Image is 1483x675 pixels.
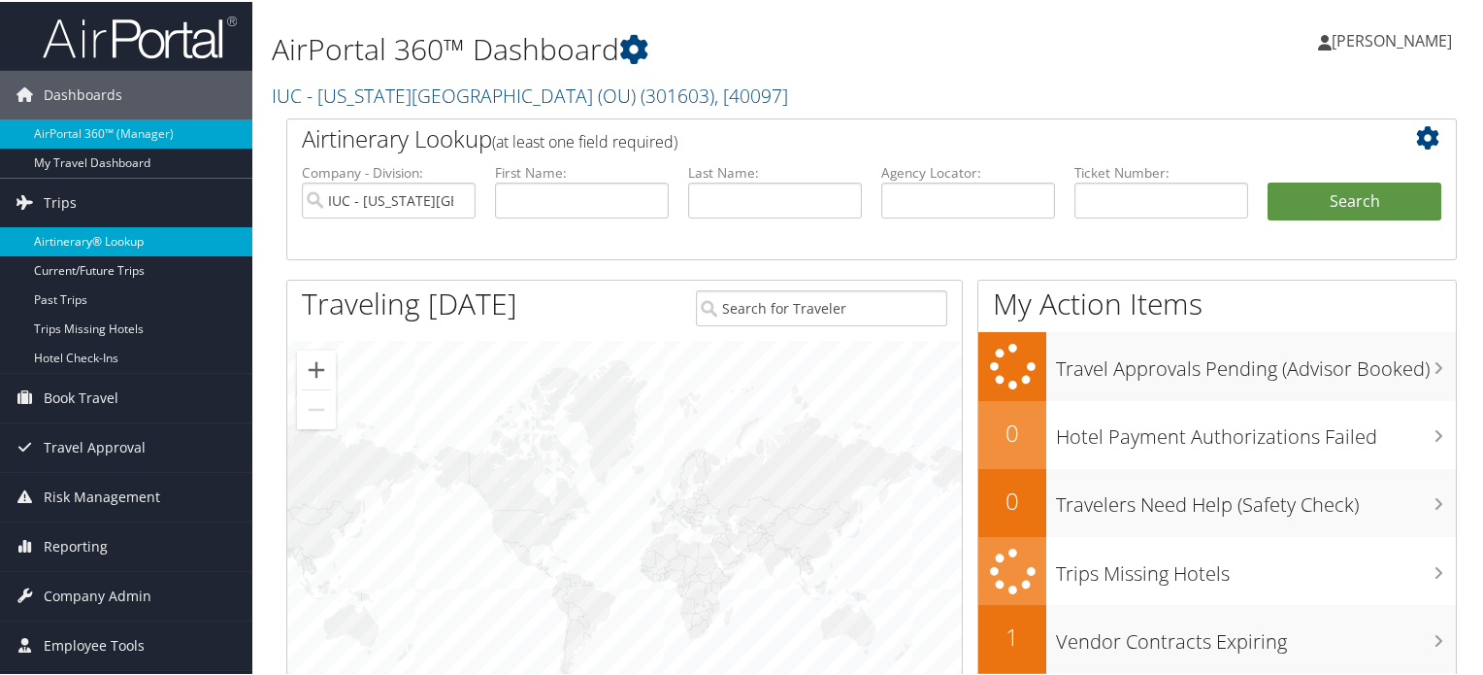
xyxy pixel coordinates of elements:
[43,13,237,58] img: airportal-logo.png
[978,535,1456,604] a: Trips Missing Hotels
[881,161,1055,181] label: Agency Locator:
[44,372,118,421] span: Book Travel
[978,483,1046,516] h2: 0
[297,349,336,388] button: Zoom in
[978,619,1046,652] h2: 1
[1056,617,1456,654] h3: Vendor Contracts Expiring
[1332,28,1452,50] span: [PERSON_NAME]
[495,161,669,181] label: First Name:
[272,27,1071,68] h1: AirPortal 360™ Dashboard
[1056,549,1456,586] h3: Trips Missing Hotels
[978,415,1046,448] h2: 0
[978,282,1456,322] h1: My Action Items
[44,620,145,668] span: Employee Tools
[688,161,862,181] label: Last Name:
[302,120,1344,153] h2: Airtinerary Lookup
[297,388,336,427] button: Zoom out
[641,81,714,107] span: ( 301603 )
[302,161,476,181] label: Company - Division:
[978,467,1456,535] a: 0Travelers Need Help (Safety Check)
[978,603,1456,671] a: 1Vendor Contracts Expiring
[1318,10,1471,68] a: [PERSON_NAME]
[44,177,77,225] span: Trips
[1074,161,1248,181] label: Ticket Number:
[492,129,677,151] span: (at least one field required)
[44,521,108,569] span: Reporting
[44,69,122,118] span: Dashboards
[44,471,160,520] span: Risk Management
[696,288,948,324] input: Search for Traveler
[978,399,1456,467] a: 0Hotel Payment Authorizations Failed
[1056,412,1456,449] h3: Hotel Payment Authorizations Failed
[272,81,788,107] a: IUC - [US_STATE][GEOGRAPHIC_DATA] (OU)
[1056,344,1456,381] h3: Travel Approvals Pending (Advisor Booked)
[978,330,1456,399] a: Travel Approvals Pending (Advisor Booked)
[302,282,517,322] h1: Traveling [DATE]
[1268,181,1441,219] button: Search
[1056,480,1456,517] h3: Travelers Need Help (Safety Check)
[714,81,788,107] span: , [ 40097 ]
[44,422,146,470] span: Travel Approval
[44,570,151,619] span: Company Admin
